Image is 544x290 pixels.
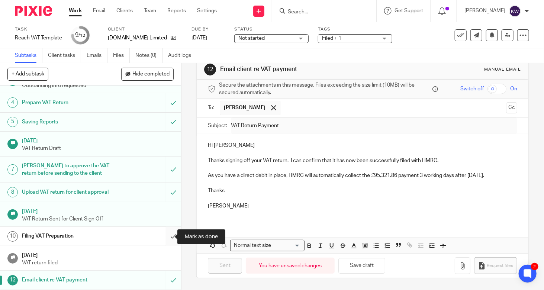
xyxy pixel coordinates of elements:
span: Switch off [460,85,484,93]
span: On [510,85,517,93]
button: + Add subtask [7,68,48,80]
div: 5 [7,117,18,127]
span: [DATE] [191,35,207,41]
img: Pixie [15,6,52,16]
div: You have unsaved changes [246,258,335,274]
div: 9 [75,31,86,39]
div: 7 [7,164,18,175]
label: Subject: [208,122,227,129]
input: Search [287,9,354,16]
input: Search for option [273,242,300,249]
span: Not started [238,36,265,41]
h1: Prepare VAT Return [22,97,113,108]
span: Request files [487,263,513,269]
h1: [DATE] [22,135,174,145]
div: 12 [7,275,18,286]
a: Subtasks [15,48,42,63]
p: Hi [PERSON_NAME] [208,142,517,149]
div: Reach VAT Template [15,34,62,42]
a: Files [113,48,130,63]
div: 10 [7,231,18,242]
span: Secure the attachments in this message. Files exceeding the size limit (10MB) will be secured aut... [219,81,431,97]
a: Audit logs [168,48,197,63]
a: Team [144,7,156,14]
a: Notes (0) [135,48,162,63]
h1: [DATE] [22,250,174,259]
p: [PERSON_NAME] [464,7,505,14]
div: Search for option [230,240,305,251]
h1: Upload VAT return for client approval [22,187,113,198]
label: Status [234,26,309,32]
p: VAT Return Draft [22,145,174,152]
small: /12 [79,33,86,38]
h1: Saving Reports [22,116,113,128]
p: VAT Return Sent for Client Sign Off [22,215,174,223]
h1: [DATE] [22,206,174,215]
p: Outstanding info requested [22,82,174,89]
img: svg%3E [509,5,521,17]
p: Thanks signing off your VAT return. I can confirm that it has now been successfully filed with HMRC. [208,157,517,164]
span: Filed + 1 [322,36,341,41]
a: Settings [197,7,217,14]
button: Hide completed [121,68,174,80]
span: Normal text size [232,242,273,249]
button: Request files [474,257,517,274]
a: Work [69,7,82,14]
div: Manual email [484,67,521,72]
div: 12 [204,64,216,75]
a: Email [93,7,105,14]
input: Sent [208,258,242,274]
p: As you have a direct debit in place, HMRC will automatically collect the £95,321.86 payment 3 wor... [208,172,517,179]
div: 8 [7,187,18,197]
a: Reports [167,7,186,14]
div: 4 [7,97,18,108]
p: Thanks [208,187,517,194]
span: [PERSON_NAME] [224,104,265,112]
span: Hide completed [132,71,170,77]
a: Client tasks [48,48,81,63]
a: Emails [87,48,107,63]
h1: Filing VAT Preparation [22,231,113,242]
p: VAT return filed [22,259,174,267]
p: [DOMAIN_NAME] Limited [108,34,167,42]
div: 2 [531,263,538,270]
label: Task [15,26,62,32]
h1: [PERSON_NAME] to approve the VAT return before sending to the client [22,160,113,179]
label: Client [108,26,182,32]
label: To: [208,104,216,112]
label: Tags [318,26,392,32]
h1: Email client re VAT payment [22,274,113,286]
button: Cc [506,102,517,113]
label: Due by [191,26,225,32]
p: [PERSON_NAME] [208,202,517,210]
a: Clients [116,7,133,14]
button: Save draft [338,258,385,274]
h1: Email client re VAT payment [220,65,379,73]
span: Get Support [395,8,423,13]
